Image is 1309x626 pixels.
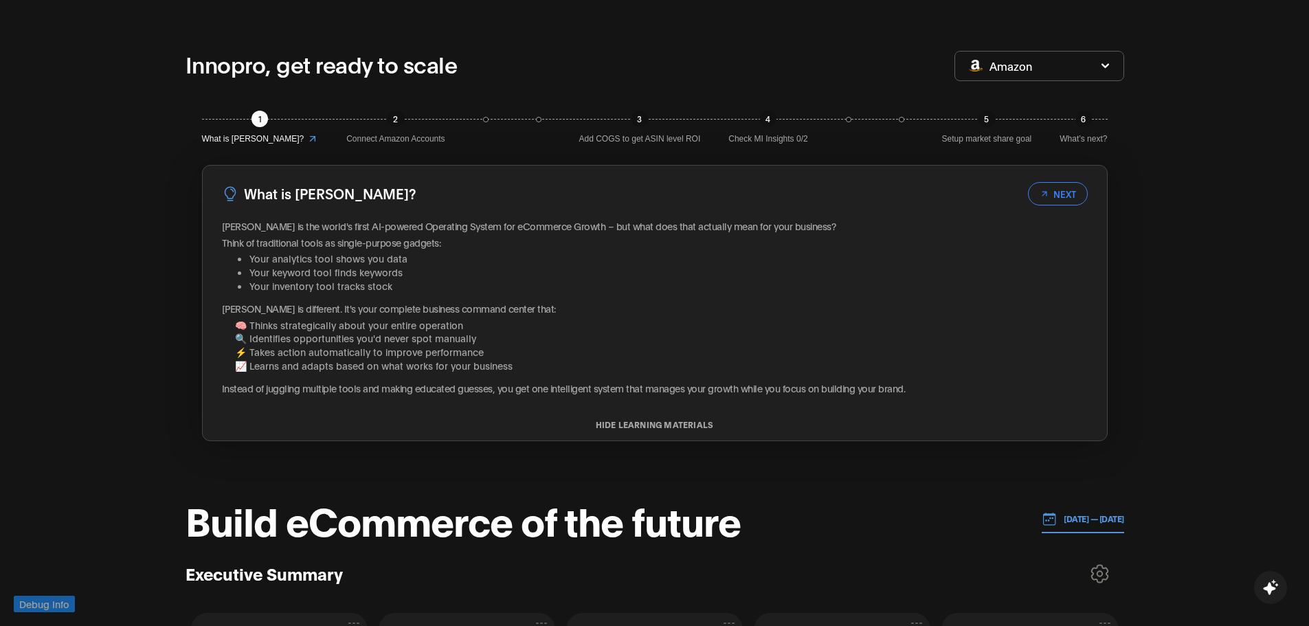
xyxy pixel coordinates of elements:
[235,318,1088,332] li: 🧠 Thinks strategically about your entire operation
[631,111,648,127] div: 3
[728,133,807,146] span: Check MI Insights 0/2
[1042,505,1124,533] button: [DATE] — [DATE]
[235,359,1088,372] li: 📈 Learns and adapts based on what works for your business
[249,279,1088,293] li: Your inventory tool tracks stock
[1042,511,1057,526] img: 01.01.24 — 07.01.24
[942,133,1032,146] span: Setup market share goal
[954,51,1124,81] button: Amazon
[978,111,995,127] div: 5
[244,183,416,204] h3: What is [PERSON_NAME]?
[222,186,238,202] img: LightBulb
[222,219,1088,233] p: [PERSON_NAME] is the world's first AI-powered Operating System for eCommerce Growth – but what do...
[251,111,268,127] div: 1
[249,265,1088,279] li: Your keyword tool finds keywords
[222,381,1088,395] p: Instead of juggling multiple tools and making educated guesses, you get one intelligent system th...
[19,596,69,612] span: Debug Info
[1060,133,1107,146] span: What’s next?
[1057,513,1124,525] p: [DATE] — [DATE]
[186,499,741,540] h1: Build eCommerce of the future
[203,420,1107,429] button: HIDE LEARNING MATERIALS
[186,47,458,80] p: Innopro, get ready to scale
[202,133,304,146] span: What is [PERSON_NAME]?
[969,60,983,71] img: Amazon
[249,251,1088,265] li: Your analytics tool shows you data
[222,302,1088,315] p: [PERSON_NAME] is different. It's your complete business command center that:
[14,596,75,612] button: Debug Info
[222,236,1088,249] p: Think of traditional tools as single-purpose gadgets:
[1028,182,1088,205] button: NEXT
[760,111,776,127] div: 4
[235,345,1088,359] li: ⚡ Takes action automatically to improve performance
[579,133,701,146] span: Add COGS to get ASIN level ROI
[388,111,404,127] div: 2
[186,563,343,584] h3: Executive Summary
[989,58,1032,74] span: Amazon
[346,133,445,146] span: Connect Amazon Accounts
[1075,111,1092,127] div: 6
[235,331,1088,345] li: 🔍 Identifies opportunities you'd never spot manually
